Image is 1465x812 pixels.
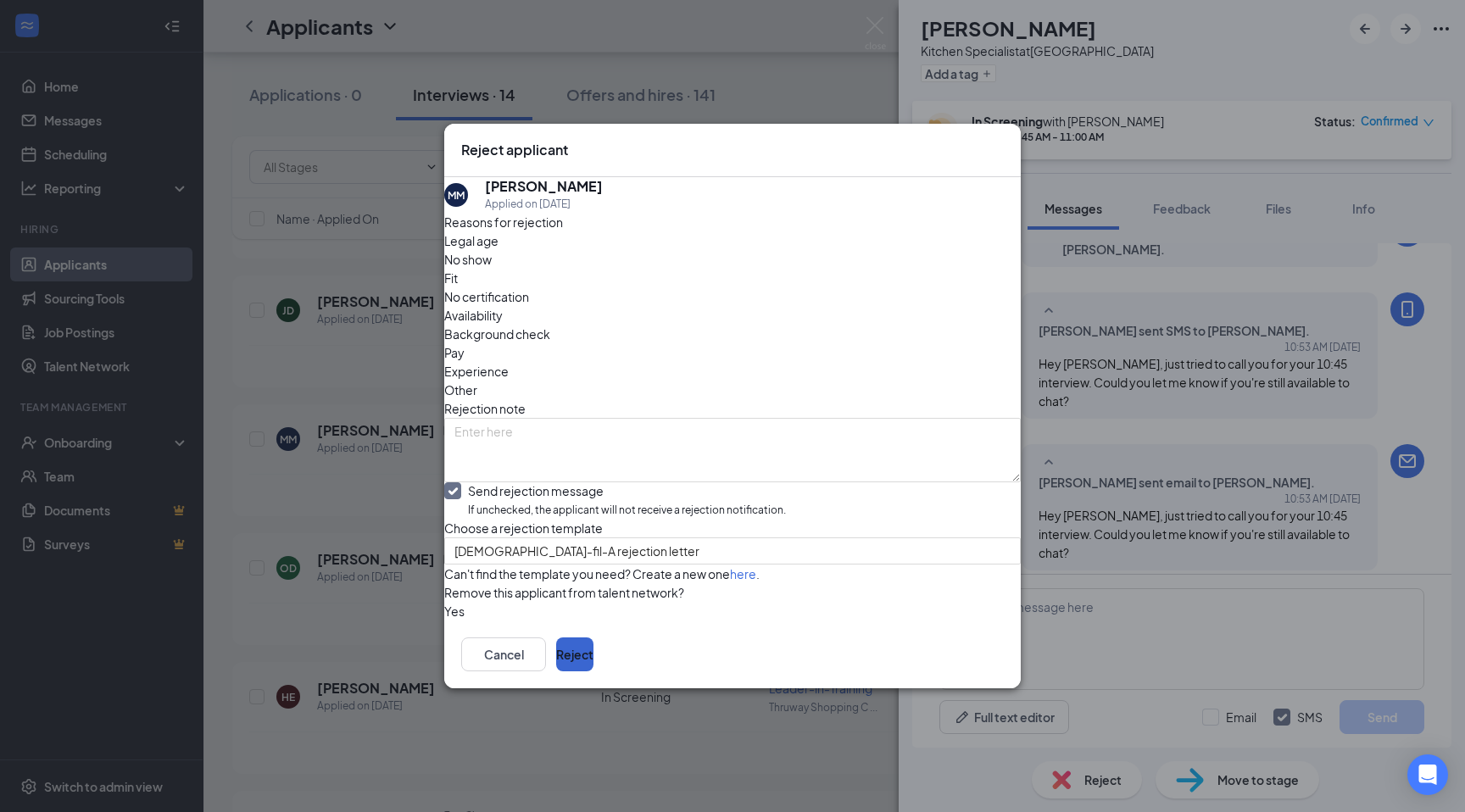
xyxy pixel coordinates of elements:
[444,566,760,581] span: Can't find the template you need? Create a new one .
[444,401,526,416] span: Rejection note
[1407,754,1448,795] div: Open Intercom Messenger
[461,141,568,159] h3: Reject applicant
[556,637,593,671] button: Reject
[444,269,458,287] span: Fit
[444,306,503,325] span: Availability
[730,566,756,581] a: here
[444,250,492,269] span: No show
[444,585,684,600] span: Remove this applicant from talent network?
[444,231,499,250] span: Legal age
[444,343,465,362] span: Pay
[448,188,465,203] div: MM
[444,381,477,399] span: Other
[444,602,465,620] span: Yes
[444,214,563,230] span: Reasons for rejection
[485,196,603,213] div: Applied on [DATE]
[461,637,546,671] button: Cancel
[485,177,603,196] h5: [PERSON_NAME]
[454,538,699,564] span: [DEMOGRAPHIC_DATA]-fil-A rejection letter
[444,325,550,343] span: Background check
[444,287,529,306] span: No certification
[444,362,509,381] span: Experience
[444,520,603,536] span: Choose a rejection template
